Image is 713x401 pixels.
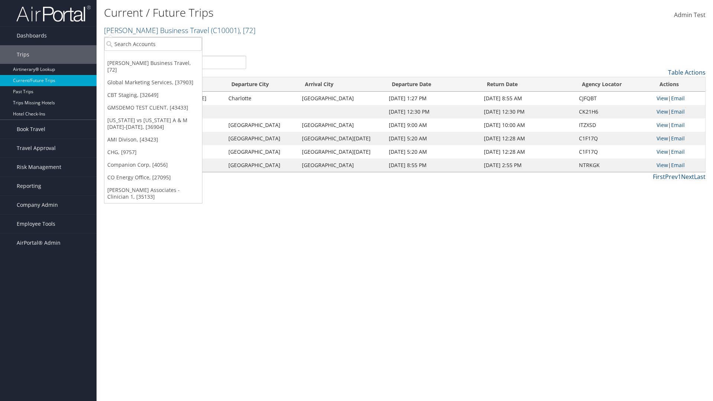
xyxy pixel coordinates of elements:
[298,159,385,172] td: [GEOGRAPHIC_DATA]
[225,118,298,132] td: [GEOGRAPHIC_DATA]
[211,25,240,35] span: ( C10001 )
[480,145,575,159] td: [DATE] 12:28 AM
[653,105,705,118] td: |
[653,145,705,159] td: |
[657,135,668,142] a: View
[104,57,202,76] a: [PERSON_NAME] Business Travel, [72]
[385,77,480,92] th: Departure Date: activate to sort column descending
[575,92,653,105] td: CJFQBT
[681,173,694,181] a: Next
[480,118,575,132] td: [DATE] 10:00 AM
[104,89,202,101] a: CBT Staging, [32649]
[104,184,202,203] a: [PERSON_NAME] Associates - Clinician 1, [35133]
[104,171,202,184] a: CO Energy Office, [27095]
[225,145,298,159] td: [GEOGRAPHIC_DATA]
[298,77,385,92] th: Arrival City: activate to sort column ascending
[657,95,668,102] a: View
[240,25,255,35] span: , [ 72 ]
[575,159,653,172] td: NTRKGK
[225,159,298,172] td: [GEOGRAPHIC_DATA]
[298,145,385,159] td: [GEOGRAPHIC_DATA][DATE]
[17,139,56,157] span: Travel Approval
[665,173,678,181] a: Prev
[385,105,480,118] td: [DATE] 12:30 PM
[385,132,480,145] td: [DATE] 5:20 AM
[104,5,505,20] h1: Current / Future Trips
[653,159,705,172] td: |
[17,234,61,252] span: AirPortal® Admin
[653,77,705,92] th: Actions
[575,132,653,145] td: C1F17Q
[104,37,202,51] input: Search Accounts
[17,45,29,64] span: Trips
[17,215,55,233] span: Employee Tools
[653,173,665,181] a: First
[575,105,653,118] td: CK21H6
[480,92,575,105] td: [DATE] 8:55 AM
[298,92,385,105] td: [GEOGRAPHIC_DATA]
[104,114,202,133] a: [US_STATE] vs [US_STATE] A & M [DATE]-[DATE], [36904]
[104,25,255,35] a: [PERSON_NAME] Business Travel
[104,133,202,146] a: AMI Divison, [43423]
[671,162,685,169] a: Email
[104,39,505,49] p: Filter:
[657,108,668,115] a: View
[653,118,705,132] td: |
[17,177,41,195] span: Reporting
[575,77,653,92] th: Agency Locator: activate to sort column ascending
[674,11,706,19] span: Admin Test
[17,196,58,214] span: Company Admin
[657,148,668,155] a: View
[104,76,202,89] a: Global Marketing Services, [37903]
[385,92,480,105] td: [DATE] 1:27 PM
[298,132,385,145] td: [GEOGRAPHIC_DATA][DATE]
[225,77,298,92] th: Departure City: activate to sort column ascending
[668,68,706,76] a: Table Actions
[17,26,47,45] span: Dashboards
[385,145,480,159] td: [DATE] 5:20 AM
[17,158,61,176] span: Risk Management
[480,105,575,118] td: [DATE] 12:30 PM
[674,4,706,27] a: Admin Test
[225,132,298,145] td: [GEOGRAPHIC_DATA]
[480,77,575,92] th: Return Date: activate to sort column ascending
[653,92,705,105] td: |
[225,92,298,105] td: Charlotte
[694,173,706,181] a: Last
[575,118,653,132] td: ITZXSD
[16,5,91,22] img: airportal-logo.png
[298,118,385,132] td: [GEOGRAPHIC_DATA]
[480,132,575,145] td: [DATE] 12:28 AM
[671,95,685,102] a: Email
[657,121,668,128] a: View
[104,159,202,171] a: Companion Corp, [4056]
[671,108,685,115] a: Email
[671,121,685,128] a: Email
[17,120,45,138] span: Book Travel
[575,145,653,159] td: C1F17Q
[480,159,575,172] td: [DATE] 2:55 PM
[678,173,681,181] a: 1
[104,101,202,114] a: GMSDEMO TEST CLIENT, [43433]
[385,159,480,172] td: [DATE] 8:55 PM
[104,146,202,159] a: CHG, [9757]
[657,162,668,169] a: View
[385,118,480,132] td: [DATE] 9:00 AM
[671,135,685,142] a: Email
[671,148,685,155] a: Email
[653,132,705,145] td: |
